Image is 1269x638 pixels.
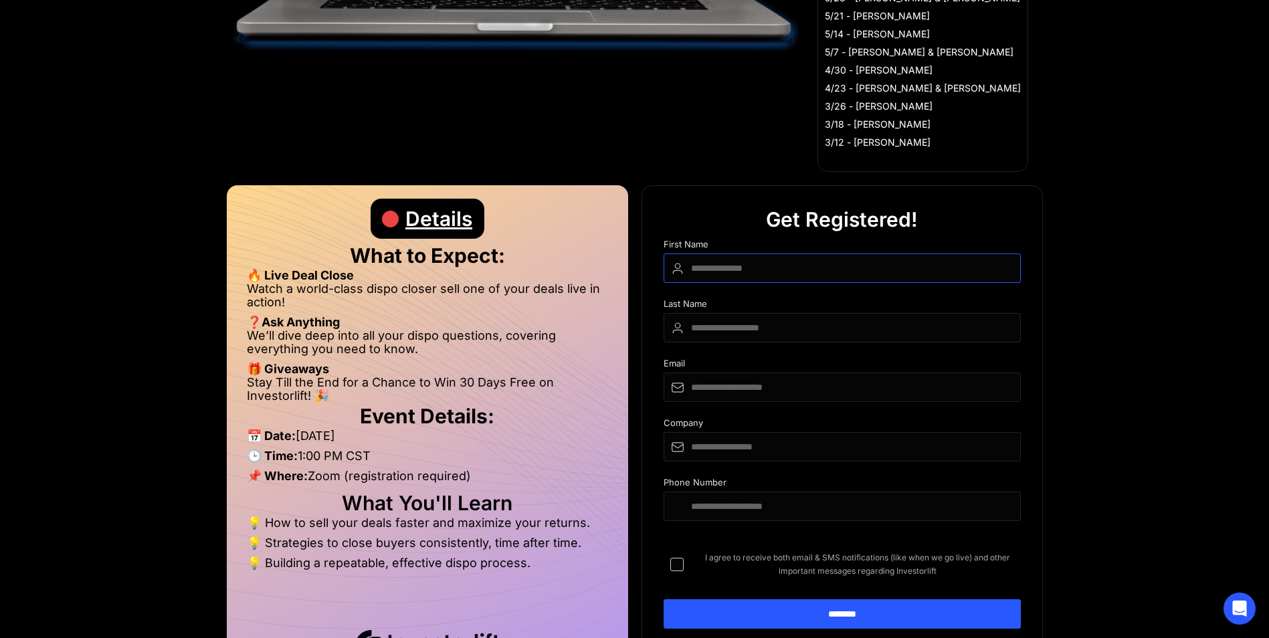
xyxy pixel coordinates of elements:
li: 💡 Strategies to close buyers consistently, time after time. [247,536,608,556]
div: Details [405,199,472,239]
li: 1:00 PM CST [247,449,608,469]
strong: 🕒 Time: [247,449,298,463]
h2: What You'll Learn [247,496,608,510]
strong: 🔥 Live Deal Close [247,268,354,282]
div: Email [664,358,1021,373]
div: Last Name [664,299,1021,313]
strong: What to Expect: [350,243,505,268]
div: Get Registered! [766,199,918,239]
li: 💡 Building a repeatable, effective dispo process. [247,556,608,570]
div: Phone Number [664,477,1021,492]
li: Watch a world-class dispo closer sell one of your deals live in action! [247,282,608,316]
li: Stay Till the End for a Chance to Win 30 Days Free on Investorlift! 🎉 [247,376,608,403]
div: Open Intercom Messenger [1224,593,1256,625]
li: [DATE] [247,429,608,449]
li: We’ll dive deep into all your dispo questions, covering everything you need to know. [247,329,608,362]
strong: Event Details: [360,404,494,428]
div: First Name [664,239,1021,253]
strong: 📅 Date: [247,429,296,443]
li: 💡 How to sell your deals faster and maximize your returns. [247,516,608,536]
div: Company [664,418,1021,432]
strong: ❓Ask Anything [247,315,340,329]
strong: 🎁 Giveaways [247,362,329,376]
li: Zoom (registration required) [247,469,608,490]
strong: 📌 Where: [247,469,308,483]
span: I agree to receive both email & SMS notifications (like when we go live) and other important mess... [694,551,1021,578]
